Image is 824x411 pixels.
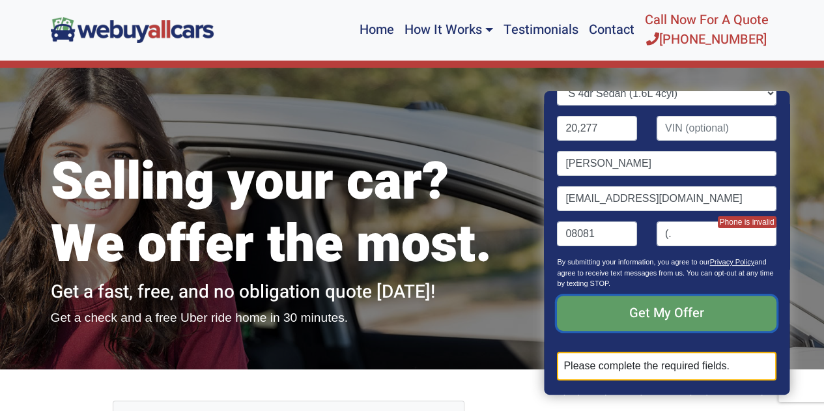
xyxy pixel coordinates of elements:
[640,5,774,55] a: Call Now For A Quote[PHONE_NUMBER]
[657,221,776,246] input: Phone
[51,281,526,304] h2: Get a fast, free, and no obligation quote [DATE]!
[51,309,526,328] p: Get a check and a free Uber ride home in 30 minutes.
[558,352,776,380] div: Please complete the required fields.
[558,186,776,211] input: Email
[399,5,498,55] a: How It Works
[710,258,754,266] a: Privacy Policy
[558,221,638,246] input: Zip code
[718,216,776,228] span: Phone is invalid
[354,5,399,55] a: Home
[558,151,776,176] input: Name
[51,151,526,276] h1: Selling your car? We offer the most.
[498,5,584,55] a: Testimonials
[657,116,776,141] input: VIN (optional)
[584,5,640,55] a: Contact
[558,296,776,331] input: Get My Offer
[558,10,776,380] form: Contact form
[51,17,214,42] img: We Buy All Cars in NJ logo
[558,257,776,296] p: By submitting your information, you agree to our and agree to receive text messages from us. You ...
[558,116,638,141] input: Mileage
